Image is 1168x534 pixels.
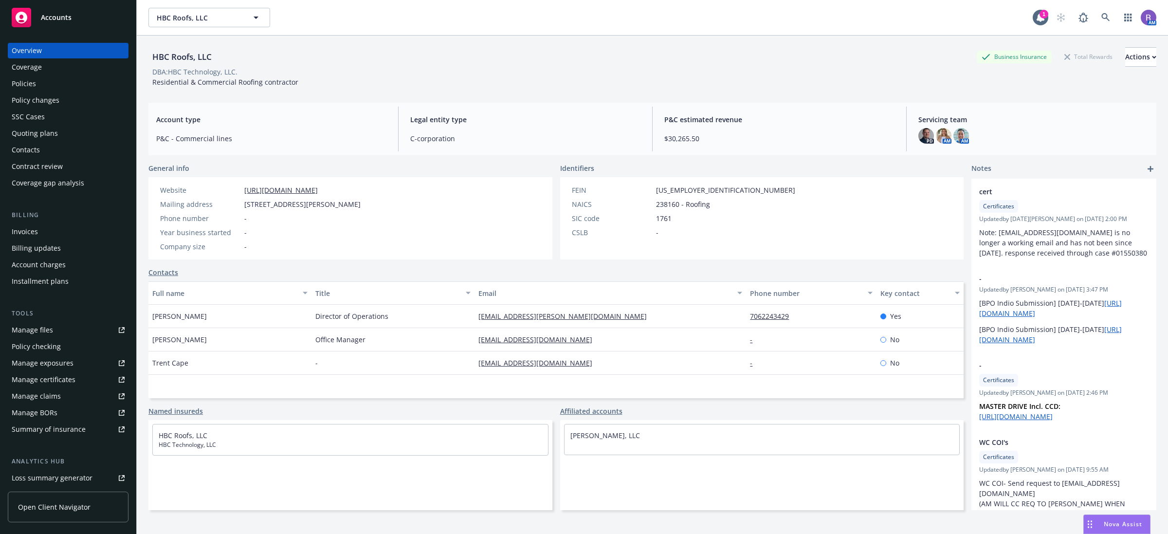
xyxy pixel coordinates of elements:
div: Actions [1125,48,1156,66]
a: [URL][DOMAIN_NAME] [979,412,1053,421]
div: Email [478,288,731,298]
a: Summary of insurance [8,422,128,437]
div: DBA: HBC Technology, LLC. [152,67,237,77]
span: Account type [156,114,386,125]
span: HBC Technology, LLC [159,441,542,449]
img: photo [918,128,934,144]
div: Manage claims [12,388,61,404]
div: Installment plans [12,274,69,289]
span: [PERSON_NAME] [152,334,207,345]
span: Servicing team [918,114,1149,125]
span: HBC Roofs, LLC [157,13,241,23]
a: - [750,335,760,344]
span: Notes [971,163,991,175]
span: No [890,358,899,368]
div: FEIN [572,185,652,195]
span: - [244,227,247,238]
a: Contract review [8,159,128,174]
div: SSC Cases [12,109,45,125]
span: Updated by [PERSON_NAME] on [DATE] 9:55 AM [979,465,1149,474]
span: Director of Operations [315,311,388,321]
a: Named insureds [148,406,203,416]
div: Overview [12,43,42,58]
button: Email [474,281,746,305]
div: Policy changes [12,92,59,108]
button: Actions [1125,47,1156,67]
a: [URL][DOMAIN_NAME] [244,185,318,195]
a: Start snowing [1051,8,1071,27]
span: Updated by [DATE][PERSON_NAME] on [DATE] 2:00 PM [979,215,1149,223]
a: Loss summary generator [8,470,128,486]
button: Title [311,281,474,305]
div: Manage files [12,322,53,338]
a: Coverage [8,59,128,75]
div: Loss summary generator [12,470,92,486]
a: Manage files [8,322,128,338]
div: Policies [12,76,36,92]
a: Invoices [8,224,128,239]
div: Website [160,185,240,195]
div: Coverage gap analysis [12,175,84,191]
div: CSLB [572,227,652,238]
div: Phone number [160,213,240,223]
a: Account charges [8,257,128,273]
div: -CertificatesUpdatedby [PERSON_NAME] on [DATE] 2:46 PMMASTER DRIVE Incl. CCD: [URL][DOMAIN_NAME] [971,352,1156,429]
a: Coverage gap analysis [8,175,128,191]
a: Manage claims [8,388,128,404]
a: Policy changes [8,92,128,108]
div: Contract review [12,159,63,174]
span: - [244,213,247,223]
div: Manage certificates [12,372,75,387]
p: [BPO Indio Submission] [DATE]-[DATE] [979,324,1149,345]
span: 238160 - Roofing [656,199,710,209]
a: SSC Cases [8,109,128,125]
span: [US_EMPLOYER_IDENTIFICATION_NUMBER] [656,185,795,195]
div: Coverage [12,59,42,75]
span: Identifiers [560,163,594,173]
div: Key contact [880,288,949,298]
div: Total Rewards [1059,51,1117,63]
div: Quoting plans [12,126,58,141]
span: - [244,241,247,252]
span: P&C - Commercial lines [156,133,386,144]
a: [PERSON_NAME], LLC [570,431,640,440]
span: P&C estimated revenue [664,114,894,125]
span: No [890,334,899,345]
button: Full name [148,281,311,305]
span: - [315,358,318,368]
div: Account charges [12,257,66,273]
div: Phone number [750,288,862,298]
a: Manage BORs [8,405,128,421]
a: Quoting plans [8,126,128,141]
a: Switch app [1118,8,1138,27]
span: 1761 [656,213,672,223]
span: $30,265.50 [664,133,894,144]
div: HBC Roofs, LLC [148,51,216,63]
a: Billing updates [8,240,128,256]
span: Certificates [983,202,1014,211]
a: HBC Roofs, LLC [159,431,207,440]
div: Billing updates [12,240,61,256]
button: Phone number [746,281,876,305]
span: [PERSON_NAME] [152,311,207,321]
strong: MASTER DRIVE Incl. CCD: [979,402,1060,411]
a: Search [1096,8,1115,27]
a: Contacts [8,142,128,158]
span: - [656,227,658,238]
div: SIC code [572,213,652,223]
a: - [750,358,760,368]
a: Installment plans [8,274,128,289]
span: Trent Cape [152,358,188,368]
span: Updated by [PERSON_NAME] on [DATE] 2:46 PM [979,388,1149,397]
div: Invoices [12,224,38,239]
span: Legal entity type [410,114,640,125]
div: Title [315,288,460,298]
button: Nova Assist [1083,515,1150,534]
div: Manage exposures [12,355,73,371]
a: Manage exposures [8,355,128,371]
div: Full name [152,288,297,298]
div: Drag to move [1084,515,1096,534]
div: certCertificatesUpdatedby [DATE][PERSON_NAME] on [DATE] 2:00 PMNote: [EMAIL_ADDRESS][DOMAIN_NAME]... [971,179,1156,266]
span: Residential & Commercial Roofing contractor [152,77,298,87]
div: Billing [8,210,128,220]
